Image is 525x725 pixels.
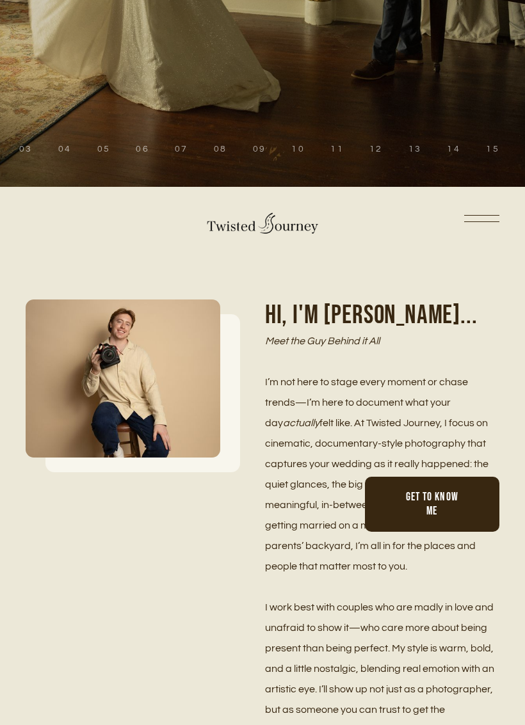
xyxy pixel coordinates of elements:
[265,336,380,346] em: Meet the Guy Behind it All
[175,143,188,155] button: 7 of 15
[205,206,320,235] img: Twisted Journey
[447,143,460,155] button: 14 of 15
[265,377,470,428] span: I’m not here to stage every moment or chase trends—I’m here to document what your day
[486,143,499,155] button: 15 of 15
[214,143,227,155] button: 8 of 15
[369,143,383,155] button: 12 of 15
[365,477,499,532] a: Get To Know Me
[283,418,319,428] em: actually
[97,143,111,155] button: 5 of 15
[291,143,305,155] button: 10 of 15
[408,143,422,155] button: 13 of 15
[58,143,72,155] button: 4 of 15
[136,143,149,155] button: 6 of 15
[26,299,220,458] img: Creative portrait of photographer holding professional camera while seated on wooden stool.
[19,143,33,155] button: 3 of 15
[400,490,464,518] span: Get To Know Me
[330,143,344,155] button: 11 of 15
[265,299,478,331] span: Hi, I'm [PERSON_NAME]...
[253,143,266,155] button: 9 of 15
[265,418,490,571] span: felt like. At Twisted Journey, I focus on cinematic, documentary-style photography that captures ...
